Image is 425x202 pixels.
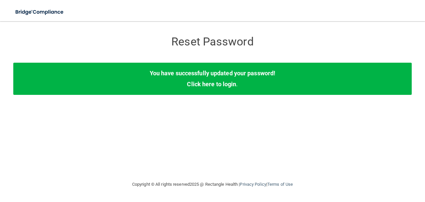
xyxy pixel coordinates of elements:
[240,182,266,187] a: Privacy Policy
[267,182,293,187] a: Terms of Use
[91,174,334,195] div: Copyright © All rights reserved 2025 @ Rectangle Health | |
[187,81,236,88] a: Click here to login
[150,70,275,77] b: You have successfully updated your password!
[13,63,412,95] div: .
[91,35,334,48] h3: Reset Password
[10,5,70,19] img: bridge_compliance_login_screen.278c3ca4.svg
